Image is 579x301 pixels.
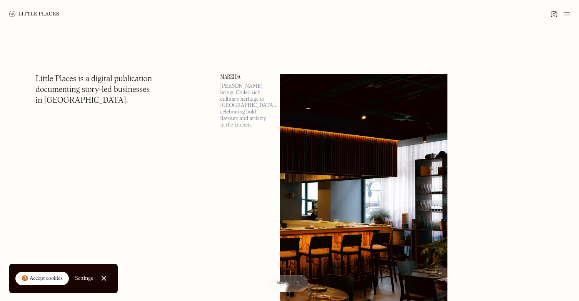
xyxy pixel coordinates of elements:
a: Mareida [220,74,270,80]
a: Close Cookie Popup [96,271,112,286]
p: [PERSON_NAME] brings Chile’s rich culinary heritage to [GEOGRAPHIC_DATA], celebrating bold flavou... [220,83,270,128]
h1: Little Places is a digital publication documenting story-led businesses in [GEOGRAPHIC_DATA]. [36,74,152,106]
a: 🍪 Accept cookies [15,272,69,286]
div: 🍪 Accept cookies [22,275,63,283]
span: Map view [277,281,299,285]
a: Settings [75,270,93,287]
div: Close Cookie Popup [103,278,104,279]
div: Settings [75,276,93,281]
a: Map view [267,275,308,292]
